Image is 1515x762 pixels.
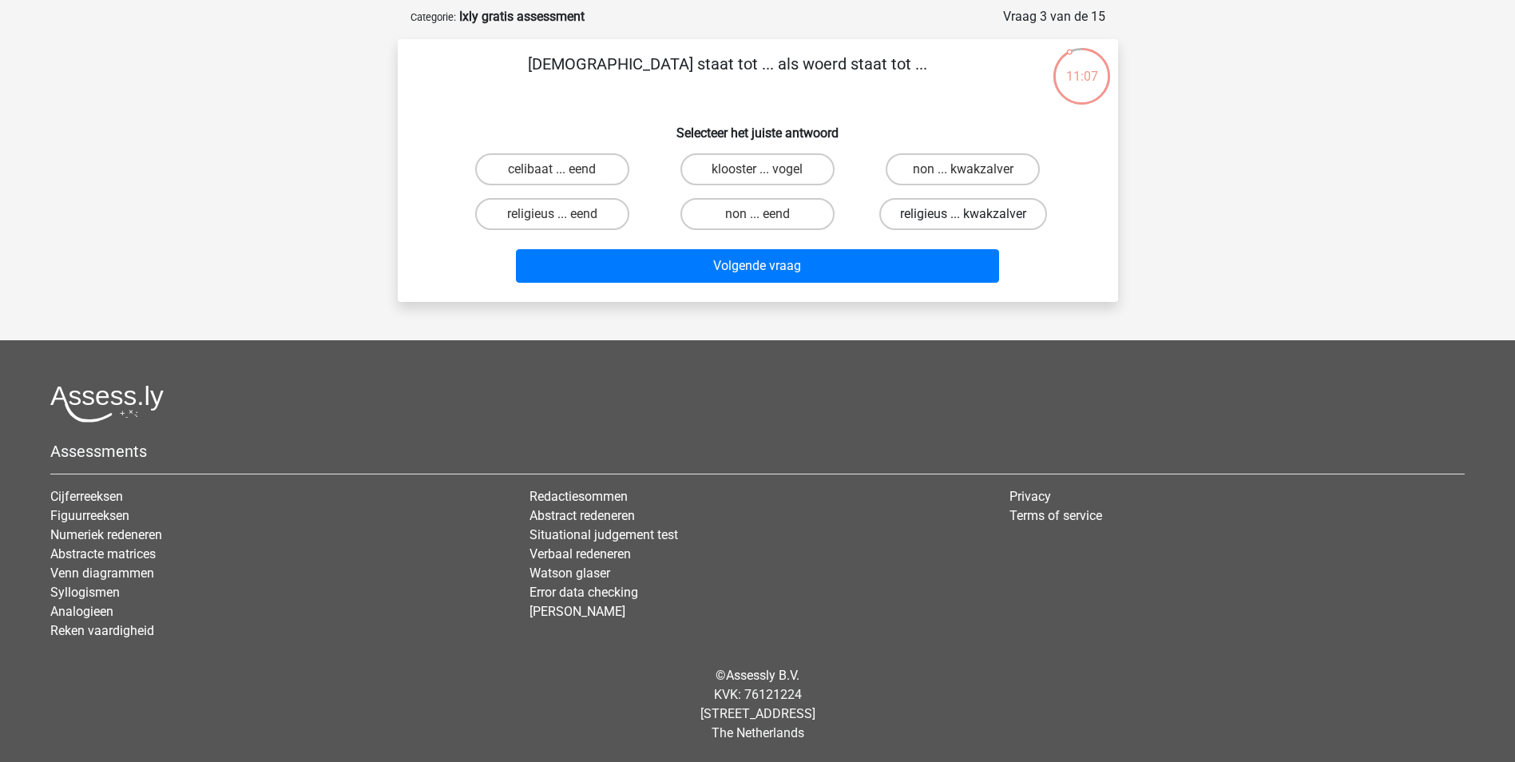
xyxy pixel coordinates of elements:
a: Verbaal redeneren [529,546,631,562]
label: klooster ... vogel [680,153,835,185]
a: Venn diagrammen [50,566,154,581]
label: religieus ... kwakzalver [879,198,1047,230]
strong: Ixly gratis assessment [459,9,585,24]
label: non ... kwakzalver [886,153,1040,185]
a: Numeriek redeneren [50,527,162,542]
h6: Selecteer het juiste antwoord [423,113,1093,141]
a: Terms of service [1009,508,1102,523]
a: [PERSON_NAME] [529,604,625,619]
a: Situational judgement test [529,527,678,542]
small: Categorie: [410,11,456,23]
h5: Assessments [50,442,1465,461]
a: Analogieen [50,604,113,619]
a: Syllogismen [50,585,120,600]
button: Volgende vraag [516,249,999,283]
a: Assessly B.V. [726,668,799,683]
a: Reken vaardigheid [50,623,154,638]
label: religieus ... eend [475,198,629,230]
a: Redactiesommen [529,489,628,504]
div: Vraag 3 van de 15 [1003,7,1105,26]
a: Error data checking [529,585,638,600]
div: 11:07 [1052,46,1112,86]
label: celibaat ... eend [475,153,629,185]
a: Abstract redeneren [529,508,635,523]
a: Watson glaser [529,566,610,581]
a: Cijferreeksen [50,489,123,504]
img: Assessly logo [50,385,164,423]
a: Privacy [1009,489,1051,504]
label: non ... eend [680,198,835,230]
div: © KVK: 76121224 [STREET_ADDRESS] The Netherlands [38,653,1477,756]
a: Abstracte matrices [50,546,156,562]
p: [DEMOGRAPHIC_DATA] staat tot ... als woerd staat tot ... [423,52,1033,100]
a: Figuurreeksen [50,508,129,523]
